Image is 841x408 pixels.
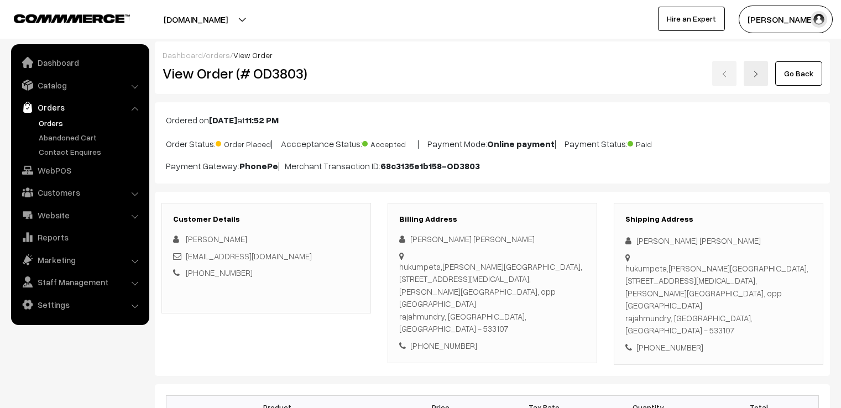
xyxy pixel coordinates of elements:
b: PhonePe [239,160,278,171]
span: [PERSON_NAME] [186,234,247,244]
span: Paid [628,135,683,150]
b: 68c3135e1b158-OD3803 [380,160,480,171]
a: Catalog [14,75,145,95]
span: View Order [233,50,273,60]
div: / / [163,49,822,61]
a: COMMMERCE [14,11,111,24]
div: [PHONE_NUMBER] [399,339,586,352]
h3: Billing Address [399,215,586,224]
div: [PERSON_NAME] [PERSON_NAME] [399,233,586,245]
b: Online payment [487,138,555,149]
a: Hire an Expert [658,7,725,31]
button: [DOMAIN_NAME] [125,6,267,33]
a: Reports [14,227,145,247]
p: Ordered on at [166,113,819,127]
div: hukumpeta,[PERSON_NAME][GEOGRAPHIC_DATA], [STREET_ADDRESS][MEDICAL_DATA], [PERSON_NAME][GEOGRAPHI... [625,262,812,337]
a: Marketing [14,250,145,270]
a: Orders [36,117,145,129]
a: WebPOS [14,160,145,180]
a: Orders [14,97,145,117]
a: orders [206,50,230,60]
div: [PHONE_NUMBER] [625,341,812,354]
p: Payment Gateway: | Merchant Transaction ID: [166,159,819,172]
a: Website [14,205,145,225]
div: [PERSON_NAME] [PERSON_NAME] [625,234,812,247]
a: Abandoned Cart [36,132,145,143]
span: Order Placed [216,135,271,150]
img: right-arrow.png [753,71,759,77]
img: COMMMERCE [14,14,130,23]
a: Dashboard [163,50,203,60]
img: user [811,11,827,28]
span: Accepted [362,135,417,150]
div: hukumpeta,[PERSON_NAME][GEOGRAPHIC_DATA], [STREET_ADDRESS][MEDICAL_DATA], [PERSON_NAME][GEOGRAPHI... [399,260,586,335]
h3: Shipping Address [625,215,812,224]
b: [DATE] [209,114,237,125]
a: Go Back [775,61,822,86]
a: [PHONE_NUMBER] [186,268,253,278]
p: Order Status: | Accceptance Status: | Payment Mode: | Payment Status: [166,135,819,150]
button: [PERSON_NAME] [739,6,833,33]
b: 11:52 PM [245,114,279,125]
a: Customers [14,182,145,202]
a: [EMAIL_ADDRESS][DOMAIN_NAME] [186,251,312,261]
a: Settings [14,295,145,315]
a: Dashboard [14,53,145,72]
h3: Customer Details [173,215,359,224]
h2: View Order (# OD3803) [163,65,372,82]
a: Staff Management [14,272,145,292]
a: Contact Enquires [36,146,145,158]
